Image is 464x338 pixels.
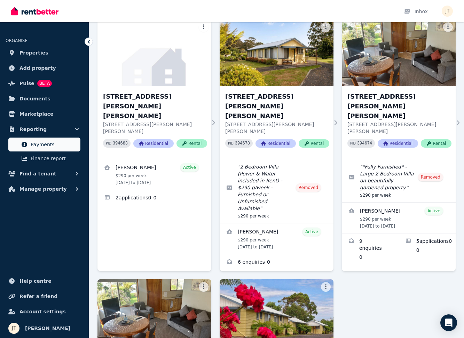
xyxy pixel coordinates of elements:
[6,122,83,136] button: Reporting
[199,22,209,32] button: More options
[6,167,83,181] button: Find a tenant
[19,49,48,57] span: Properties
[299,139,329,148] span: Rental
[6,182,83,196] button: Manage property
[220,223,333,254] a: View details for Pamela Carroll
[440,314,457,331] div: Open Intercom Messenger
[235,141,250,146] code: 394678
[31,154,78,163] span: Finance report
[357,141,372,146] code: 394674
[350,141,356,145] small: PID
[19,79,34,88] span: Pulse
[6,92,83,106] a: Documents
[321,282,331,292] button: More options
[225,121,329,135] p: [STREET_ADDRESS][PERSON_NAME][PERSON_NAME]
[6,305,83,319] a: Account settings
[103,121,207,135] p: [STREET_ADDRESS][PERSON_NAME][PERSON_NAME]
[19,277,52,285] span: Help centre
[6,107,83,121] a: Marketplace
[347,92,451,121] h3: [STREET_ADDRESS][PERSON_NAME][PERSON_NAME]
[228,141,234,145] small: PID
[6,274,83,288] a: Help centre
[443,22,453,32] button: More options
[19,307,66,316] span: Account settings
[8,151,80,165] a: Finance report
[97,190,211,207] a: Applications for 4/21 Andrew St, Strahan
[403,8,428,15] div: Inbox
[255,139,296,148] span: Residential
[342,203,456,233] a: View details for Deborah Purdon
[220,19,333,86] img: 5/21 Andrew St, Strahan
[342,159,456,202] a: Edit listing: *Fully Furnished* - Large 2 Bedroom Villa on beautifully gardened property.
[176,139,207,148] span: Rental
[342,233,399,266] a: Enquiries for 6/21 Andrew St, Strahan
[220,159,333,223] a: Edit listing: 2 Bedroom Villa (Power & Water included in Rent) - $290 p/week - Furnished or Unfur...
[6,38,27,43] span: ORGANISE
[347,121,451,135] p: [STREET_ADDRESS][PERSON_NAME][PERSON_NAME]
[8,138,80,151] a: Payments
[19,125,47,133] span: Reporting
[19,110,53,118] span: Marketplace
[31,140,78,149] span: Payments
[342,19,456,86] img: 6/21 Andrew St, Strahan
[6,76,83,90] a: PulseBETA
[399,233,456,266] a: Applications for 6/21 Andrew St, Strahan
[6,46,83,60] a: Properties
[220,254,333,271] a: Enquiries for 5/21 Andrew St, Strahan
[199,282,209,292] button: More options
[103,92,207,121] h3: [STREET_ADDRESS][PERSON_NAME][PERSON_NAME]
[19,185,67,193] span: Manage property
[97,19,211,86] img: 4/21 Andrew St, Strahan
[133,139,174,148] span: Residential
[19,292,57,300] span: Refer a friend
[113,141,128,146] code: 394683
[378,139,418,148] span: Residential
[8,323,19,334] img: Jamie Taylor
[25,324,70,332] span: [PERSON_NAME]
[97,159,211,190] a: View details for Dimity Williams
[19,170,56,178] span: Find a tenant
[6,289,83,303] a: Refer a friend
[342,19,456,159] a: 6/21 Andrew St, Strahan[STREET_ADDRESS][PERSON_NAME][PERSON_NAME][STREET_ADDRESS][PERSON_NAME][PE...
[11,6,58,16] img: RentBetter
[321,22,331,32] button: More options
[106,141,111,145] small: PID
[37,80,52,87] span: BETA
[19,94,50,103] span: Documents
[442,6,453,17] img: Jamie Taylor
[220,19,333,159] a: 5/21 Andrew St, Strahan[STREET_ADDRESS][PERSON_NAME][PERSON_NAME][STREET_ADDRESS][PERSON_NAME][PE...
[421,139,451,148] span: Rental
[97,19,211,159] a: 4/21 Andrew St, Strahan[STREET_ADDRESS][PERSON_NAME][PERSON_NAME][STREET_ADDRESS][PERSON_NAME][PE...
[19,64,56,72] span: Add property
[225,92,329,121] h3: [STREET_ADDRESS][PERSON_NAME][PERSON_NAME]
[6,61,83,75] a: Add property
